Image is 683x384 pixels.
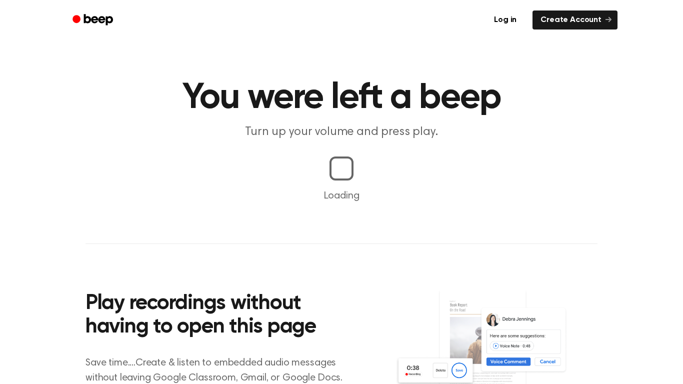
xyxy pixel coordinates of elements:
a: Beep [65,10,122,30]
h2: Play recordings without having to open this page [85,292,355,339]
p: Turn up your volume and press play. [149,124,533,140]
h1: You were left a beep [85,80,597,116]
a: Create Account [532,10,617,29]
a: Log in [484,8,526,31]
p: Loading [12,188,671,203]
